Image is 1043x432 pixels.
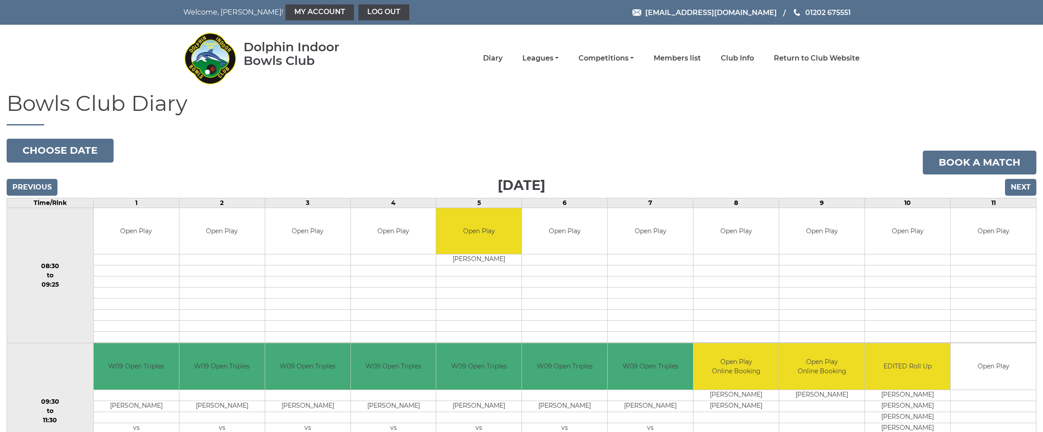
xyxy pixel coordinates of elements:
h1: Bowls Club Diary [7,92,1036,125]
td: W09 Open Triples [436,343,521,390]
td: 3 [265,198,350,208]
td: Open Play [179,208,265,254]
td: 9 [779,198,865,208]
td: [PERSON_NAME] [94,401,179,412]
td: Open Play [436,208,521,254]
td: [PERSON_NAME] [179,401,265,412]
td: [PERSON_NAME] [865,390,950,401]
td: Open Play Online Booking [779,343,864,390]
td: Open Play [951,343,1036,390]
td: Open Play [265,208,350,254]
td: 08:30 to 09:25 [7,208,94,343]
td: W09 Open Triples [351,343,436,390]
td: W09 Open Triples [522,343,607,390]
td: [PERSON_NAME] [436,254,521,265]
input: Next [1005,179,1036,196]
span: 01202 675551 [805,8,851,16]
td: 2 [179,198,265,208]
a: Return to Club Website [774,53,860,63]
td: [PERSON_NAME] [865,401,950,412]
td: [PERSON_NAME] [693,390,779,401]
td: W09 Open Triples [608,343,693,390]
td: 6 [522,198,608,208]
td: Open Play [865,208,950,254]
input: Previous [7,179,57,196]
td: 4 [350,198,436,208]
td: Open Play [693,208,779,254]
td: 8 [693,198,779,208]
td: W09 Open Triples [94,343,179,390]
a: Members list [654,53,701,63]
td: Time/Rink [7,198,94,208]
td: Open Play Online Booking [693,343,779,390]
td: [PERSON_NAME] [436,401,521,412]
a: Diary [483,53,502,63]
img: Email [632,9,641,16]
td: EDITED Roll Up [865,343,950,390]
td: [PERSON_NAME] [608,401,693,412]
img: Dolphin Indoor Bowls Club [183,27,236,89]
td: W09 Open Triples [265,343,350,390]
img: Phone us [794,9,800,16]
a: Email [EMAIL_ADDRESS][DOMAIN_NAME] [632,7,777,18]
a: Competitions [579,53,634,63]
td: 7 [608,198,693,208]
td: [PERSON_NAME] [351,401,436,412]
a: Club Info [721,53,754,63]
td: Open Play [522,208,607,254]
a: My Account [285,4,354,20]
td: [PERSON_NAME] [779,390,864,401]
td: [PERSON_NAME] [522,401,607,412]
td: W09 Open Triples [179,343,265,390]
a: Log out [358,4,409,20]
td: 11 [951,198,1036,208]
a: Phone us 01202 675551 [792,7,851,18]
a: Leagues [522,53,559,63]
td: 5 [436,198,522,208]
td: Open Play [94,208,179,254]
td: Open Play [608,208,693,254]
td: [PERSON_NAME] [693,401,779,412]
nav: Welcome, [PERSON_NAME]! [183,4,457,20]
td: Open Play [779,208,864,254]
td: [PERSON_NAME] [265,401,350,412]
td: 1 [93,198,179,208]
td: Open Play [951,208,1036,254]
span: [EMAIL_ADDRESS][DOMAIN_NAME] [645,8,777,16]
div: Dolphin Indoor Bowls Club [244,40,368,68]
button: Choose date [7,139,114,163]
td: [PERSON_NAME] [865,412,950,423]
td: Open Play [351,208,436,254]
a: Book a match [923,151,1036,174]
td: 10 [865,198,951,208]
